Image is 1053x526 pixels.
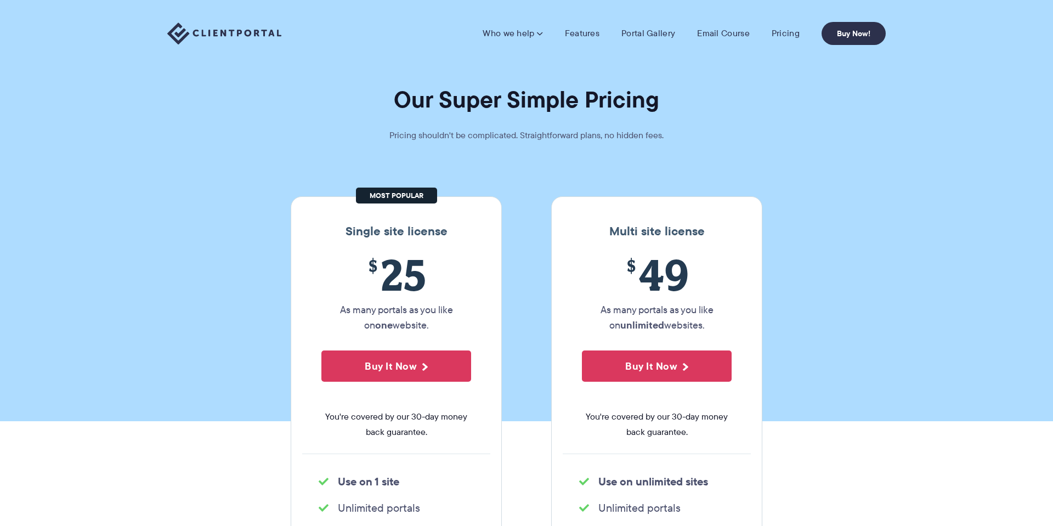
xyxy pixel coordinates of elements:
[697,28,750,39] a: Email Course
[321,350,471,382] button: Buy It Now
[338,473,399,490] strong: Use on 1 site
[319,500,474,516] li: Unlimited portals
[321,409,471,440] span: You're covered by our 30-day money back guarantee.
[582,250,732,299] span: 49
[302,224,490,239] h3: Single site license
[321,302,471,333] p: As many portals as you like on website.
[772,28,800,39] a: Pricing
[598,473,708,490] strong: Use on unlimited sites
[375,318,393,332] strong: one
[362,128,691,143] p: Pricing shouldn't be complicated. Straightforward plans, no hidden fees.
[582,409,732,440] span: You're covered by our 30-day money back guarantee.
[565,28,599,39] a: Features
[321,250,471,299] span: 25
[582,302,732,333] p: As many portals as you like on websites.
[621,28,675,39] a: Portal Gallery
[483,28,542,39] a: Who we help
[563,224,751,239] h3: Multi site license
[822,22,886,45] a: Buy Now!
[582,350,732,382] button: Buy It Now
[579,500,734,516] li: Unlimited portals
[620,318,664,332] strong: unlimited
